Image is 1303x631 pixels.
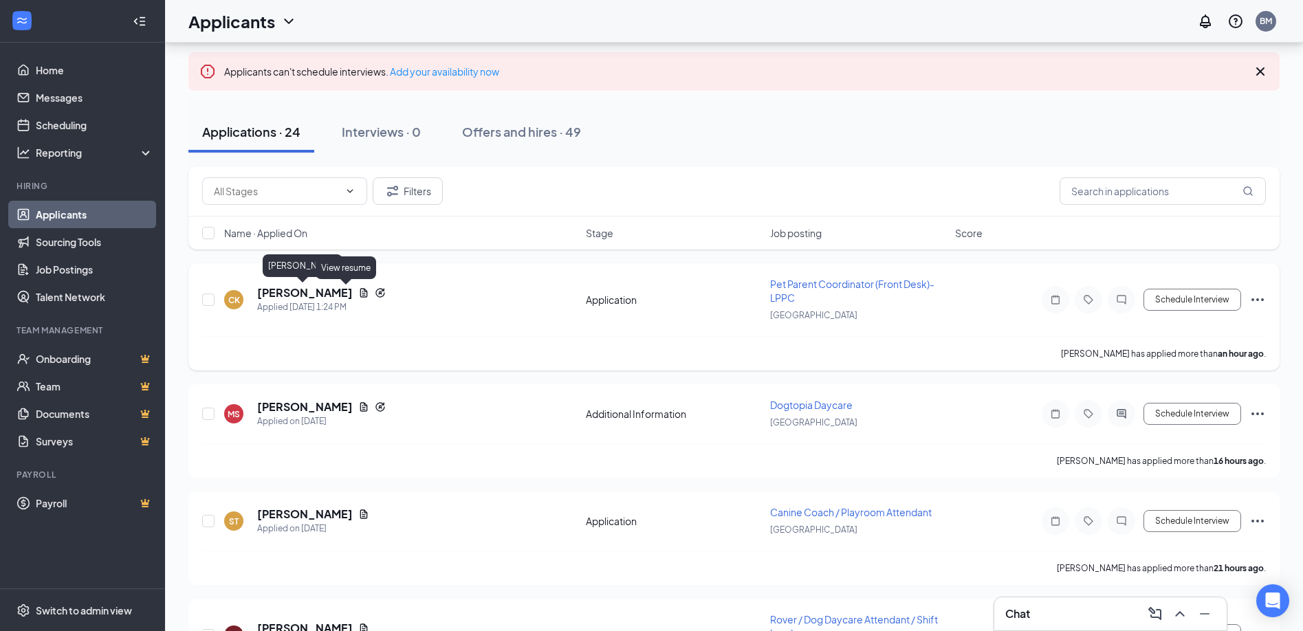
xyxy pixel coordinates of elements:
[344,186,355,197] svg: ChevronDown
[17,469,151,480] div: Payroll
[1113,516,1130,527] svg: ChatInactive
[770,399,853,411] span: Dogtopia Daycare
[228,294,240,306] div: CK
[228,408,240,420] div: MS
[586,514,763,528] div: Application
[17,180,151,192] div: Hiring
[1113,294,1130,305] svg: ChatInactive
[224,226,307,240] span: Name · Applied On
[281,13,297,30] svg: ChevronDown
[1249,406,1266,422] svg: Ellipses
[257,399,353,414] h5: [PERSON_NAME]
[1005,606,1030,621] h3: Chat
[770,226,822,240] span: Job posting
[257,300,386,314] div: Applied [DATE] 1:24 PM
[1214,456,1264,466] b: 16 hours ago
[375,287,386,298] svg: Reapply
[1080,294,1097,305] svg: Tag
[257,507,353,522] h5: [PERSON_NAME]
[199,63,216,80] svg: Error
[1242,186,1253,197] svg: MagnifyingGlass
[462,123,581,140] div: Offers and hires · 49
[36,228,153,256] a: Sourcing Tools
[36,146,154,159] div: Reporting
[1214,563,1264,573] b: 21 hours ago
[1061,348,1266,359] p: [PERSON_NAME] has applied more than .
[373,177,443,205] button: Filter Filters
[1197,13,1214,30] svg: Notifications
[1249,513,1266,529] svg: Ellipses
[1047,294,1064,305] svg: Note
[358,287,369,298] svg: Document
[17,604,30,617] svg: Settings
[358,401,369,412] svg: Document
[1047,516,1064,527] svg: Note
[1227,13,1244,30] svg: QuestionInfo
[36,201,153,228] a: Applicants
[1047,408,1064,419] svg: Note
[1113,408,1130,419] svg: ActiveChat
[36,56,153,84] a: Home
[202,123,300,140] div: Applications · 24
[586,293,763,307] div: Application
[1169,603,1191,625] button: ChevronUp
[770,310,857,320] span: [GEOGRAPHIC_DATA]
[229,516,239,527] div: ST
[1196,606,1213,622] svg: Minimize
[214,184,339,199] input: All Stages
[1147,606,1163,622] svg: ComposeMessage
[263,254,342,277] div: [PERSON_NAME]
[257,414,386,428] div: Applied on [DATE]
[36,373,153,400] a: TeamCrown
[770,417,857,428] span: [GEOGRAPHIC_DATA]
[224,65,499,78] span: Applicants can't schedule interviews.
[1256,584,1289,617] div: Open Intercom Messenger
[384,183,401,199] svg: Filter
[1260,15,1272,27] div: BM
[1057,455,1266,467] p: [PERSON_NAME] has applied more than .
[390,65,499,78] a: Add your availability now
[15,14,29,27] svg: WorkstreamLogo
[36,283,153,311] a: Talent Network
[1060,177,1266,205] input: Search in applications
[36,489,153,517] a: PayrollCrown
[1218,348,1264,359] b: an hour ago
[1194,603,1216,625] button: Minimize
[188,10,275,33] h1: Applicants
[36,111,153,139] a: Scheduling
[1144,603,1166,625] button: ComposeMessage
[770,278,934,304] span: Pet Parent Coordinator (Front Desk)- LPPC
[1143,510,1241,532] button: Schedule Interview
[316,256,376,279] div: View resume
[1080,408,1097,419] svg: Tag
[1249,291,1266,308] svg: Ellipses
[1143,403,1241,425] button: Schedule Interview
[955,226,983,240] span: Score
[36,84,153,111] a: Messages
[36,400,153,428] a: DocumentsCrown
[342,123,421,140] div: Interviews · 0
[36,428,153,455] a: SurveysCrown
[375,401,386,412] svg: Reapply
[358,509,369,520] svg: Document
[36,604,132,617] div: Switch to admin view
[17,146,30,159] svg: Analysis
[1057,562,1266,574] p: [PERSON_NAME] has applied more than .
[257,522,369,535] div: Applied on [DATE]
[257,285,353,300] h5: [PERSON_NAME]
[1252,63,1269,80] svg: Cross
[1080,516,1097,527] svg: Tag
[36,256,153,283] a: Job Postings
[1143,289,1241,311] button: Schedule Interview
[17,324,151,336] div: Team Management
[586,407,763,421] div: Additional Information
[133,14,146,28] svg: Collapse
[770,506,932,518] span: Canine Coach / Playroom Attendant
[36,345,153,373] a: OnboardingCrown
[586,226,613,240] span: Stage
[770,524,857,535] span: [GEOGRAPHIC_DATA]
[1172,606,1188,622] svg: ChevronUp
